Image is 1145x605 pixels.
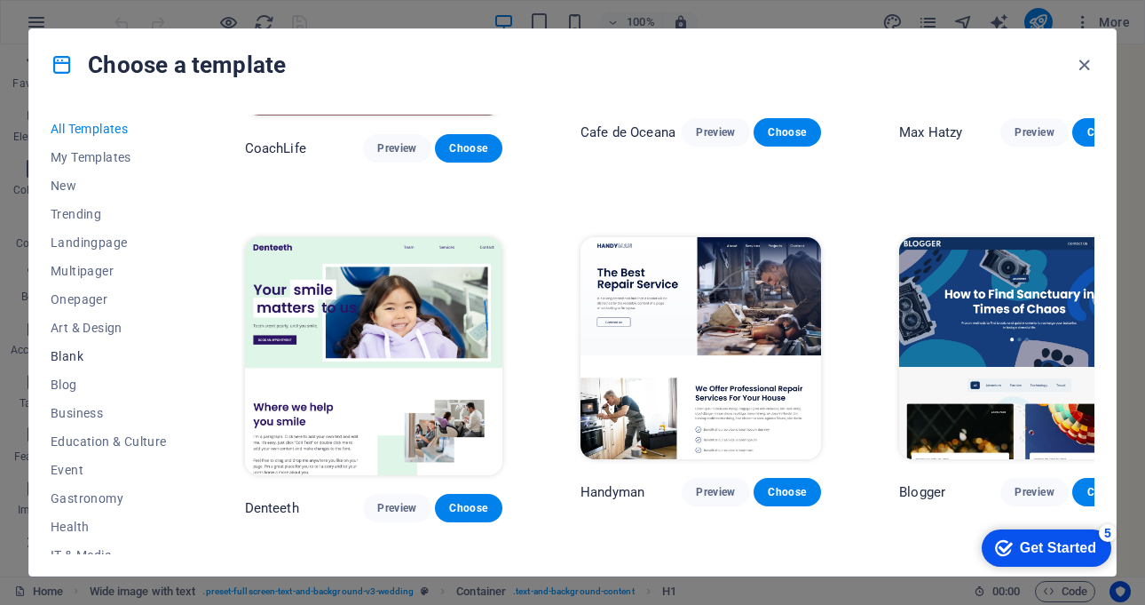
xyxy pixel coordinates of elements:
button: IT & Media [51,541,167,569]
span: Choose [1086,125,1125,139]
span: All Templates [51,122,167,136]
span: Gastronomy [51,491,167,505]
button: My Templates [51,143,167,171]
p: Handyman [580,483,644,501]
span: Event [51,463,167,477]
span: Health [51,520,167,534]
button: Preview [682,118,749,147]
span: Preview [696,125,735,139]
button: Gastronomy [51,484,167,513]
img: Denteeth [245,237,502,475]
span: Choose [768,125,807,139]
span: Preview [1015,125,1054,139]
button: Preview [363,134,430,163]
span: Blog [51,378,167,392]
div: Get Started [48,20,124,36]
button: Multipager [51,257,167,285]
button: Blog [51,370,167,399]
span: Choose [768,485,807,499]
button: Preview [363,494,430,522]
span: Art & Design [51,321,167,335]
div: Get Started 5 items remaining, 0% complete [10,9,139,46]
span: Choose [449,501,488,515]
button: Education & Culture [51,427,167,456]
span: Choose [1086,485,1125,499]
span: Preview [377,501,416,515]
span: Trending [51,207,167,221]
button: Health [51,513,167,541]
button: Choose [1072,478,1140,506]
span: Multipager [51,264,167,278]
h4: Choose a template [51,51,286,79]
span: IT & Media [51,548,167,562]
p: Cafe de Oceana [580,123,675,141]
div: 5 [127,4,145,21]
span: Onepager [51,292,167,306]
button: New [51,171,167,200]
p: Max Hatzy [899,123,962,141]
p: Denteeth [245,499,299,517]
span: Education & Culture [51,434,167,449]
button: Choose [754,118,821,147]
span: Business [51,406,167,420]
button: Preview [1000,118,1068,147]
button: Preview [1000,478,1068,506]
button: Choose [435,134,502,163]
button: Onepager [51,285,167,314]
button: Choose [1072,118,1140,147]
img: Blogger [899,237,1140,459]
button: Trending [51,200,167,228]
button: 2 [41,503,62,507]
button: Choose [435,494,502,522]
button: Art & Design [51,314,167,342]
button: 1 [41,479,62,483]
button: Event [51,456,167,484]
span: Choose [449,141,488,155]
button: Choose [754,478,821,506]
p: Blogger [899,483,945,501]
span: New [51,179,167,193]
span: Landingpage [51,235,167,250]
img: Handyman [580,237,821,459]
button: All Templates [51,115,167,143]
p: CoachLife [245,139,306,157]
button: Preview [682,478,749,506]
span: My Templates [51,150,167,164]
span: Preview [696,485,735,499]
span: Preview [1015,485,1054,499]
button: Blank [51,342,167,370]
span: Blank [51,349,167,363]
button: 3 [41,527,62,531]
button: Business [51,399,167,427]
button: Landingpage [51,228,167,257]
span: Preview [377,141,416,155]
